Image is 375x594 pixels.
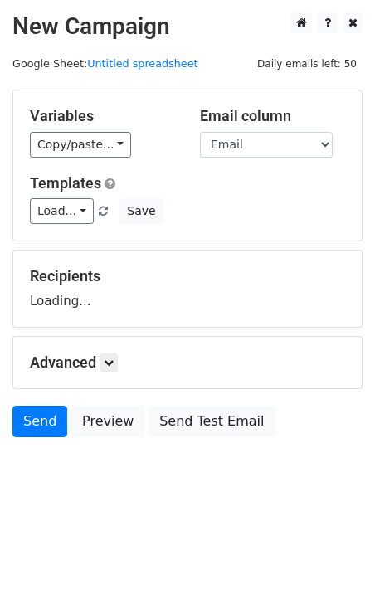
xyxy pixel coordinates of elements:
[149,406,275,437] a: Send Test Email
[30,267,345,285] h5: Recipients
[30,132,131,158] a: Copy/paste...
[30,107,175,125] h5: Variables
[30,267,345,310] div: Loading...
[71,406,144,437] a: Preview
[251,57,363,70] a: Daily emails left: 50
[30,353,345,372] h5: Advanced
[12,57,198,70] small: Google Sheet:
[30,198,94,224] a: Load...
[87,57,197,70] a: Untitled spreadsheet
[200,107,345,125] h5: Email column
[12,12,363,41] h2: New Campaign
[30,174,101,192] a: Templates
[251,55,363,73] span: Daily emails left: 50
[12,406,67,437] a: Send
[119,198,163,224] button: Save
